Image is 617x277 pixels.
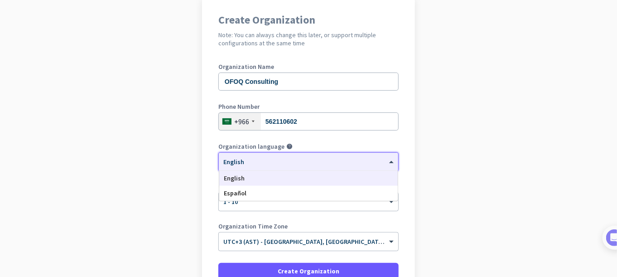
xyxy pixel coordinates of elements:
[218,223,399,229] label: Organization Time Zone
[218,112,399,131] input: 11 234 5678
[218,183,399,190] label: Organization Size (Optional)
[218,143,284,150] label: Organization language
[278,267,339,276] span: Create Organization
[218,15,399,25] h1: Create Organization
[218,63,399,70] label: Organization Name
[218,73,399,91] input: What is the name of your organization?
[224,189,246,197] span: Español
[286,143,293,150] i: help
[219,171,398,201] div: Options List
[224,174,245,182] span: English
[218,31,399,47] h2: Note: You can always change this later, or support multiple configurations at the same time
[234,117,249,126] div: +966
[218,103,399,110] label: Phone Number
